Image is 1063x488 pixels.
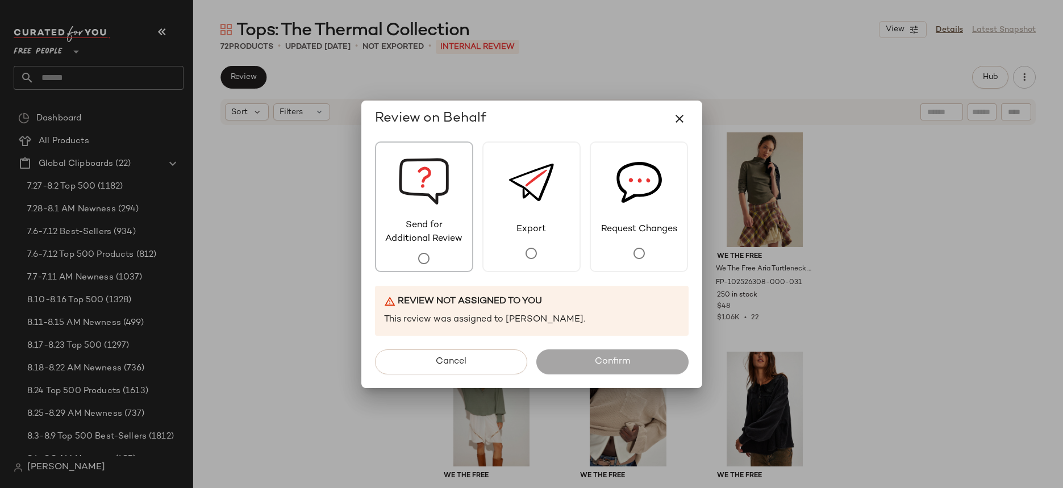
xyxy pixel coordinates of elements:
[376,219,472,246] span: Send for Additional Review
[616,143,662,223] img: svg%3e
[375,110,486,128] span: Review on Behalf
[508,143,554,223] img: svg%3e
[384,313,585,327] span: This review was assigned to [PERSON_NAME].
[435,356,466,367] span: Cancel
[508,223,554,236] span: Export
[593,223,685,236] span: Request Changes
[398,143,449,219] img: svg%3e
[398,295,542,308] span: Review not assigned to you
[375,349,527,374] button: Cancel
